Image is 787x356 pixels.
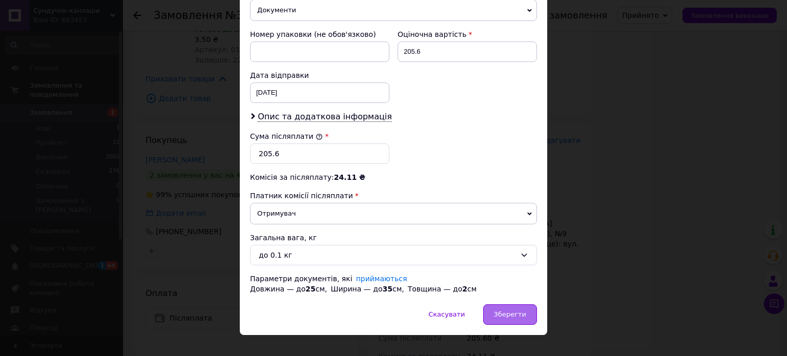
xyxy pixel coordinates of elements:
div: до 0.1 кг [259,249,516,261]
span: 25 [305,285,315,293]
div: Комісія за післяплату: [250,172,537,182]
label: Сума післяплати [250,132,323,140]
span: 35 [382,285,392,293]
div: Оціночна вартість [398,29,537,39]
span: Скасувати [428,310,465,318]
span: 24.11 ₴ [334,173,365,181]
span: 2 [462,285,467,293]
span: Платник комісії післяплати [250,192,353,200]
div: Загальна вага, кг [250,233,537,243]
span: Зберегти [494,310,526,318]
span: Отримувач [250,203,537,224]
div: Дата відправки [250,70,389,80]
a: приймаються [356,275,407,283]
div: Параметри документів, які Довжина — до см, Ширина — до см, Товщина — до см [250,274,537,294]
span: Опис та додаткова інформація [258,112,392,122]
div: Номер упаковки (не обов'язково) [250,29,389,39]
